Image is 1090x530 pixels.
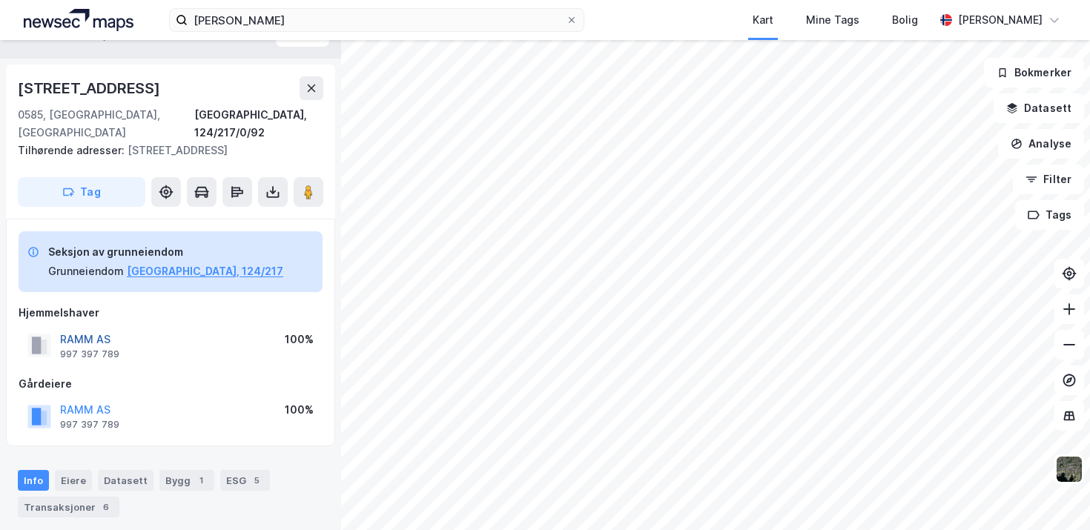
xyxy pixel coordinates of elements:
[249,473,264,488] div: 5
[48,262,124,280] div: Grunneiendom
[1015,200,1084,230] button: Tags
[98,470,153,491] div: Datasett
[285,331,314,348] div: 100%
[159,470,214,491] div: Bygg
[18,106,194,142] div: 0585, [GEOGRAPHIC_DATA], [GEOGRAPHIC_DATA]
[127,262,283,280] button: [GEOGRAPHIC_DATA], 124/217
[194,106,323,142] div: [GEOGRAPHIC_DATA], 124/217/0/92
[18,497,119,517] div: Transaksjoner
[984,58,1084,87] button: Bokmerker
[1016,459,1090,530] div: Kontrollprogram for chat
[19,304,323,322] div: Hjemmelshaver
[220,470,270,491] div: ESG
[55,470,92,491] div: Eiere
[958,11,1043,29] div: [PERSON_NAME]
[892,11,918,29] div: Bolig
[99,500,113,514] div: 6
[18,177,145,207] button: Tag
[48,243,283,261] div: Seksjon av grunneiendom
[18,142,311,159] div: [STREET_ADDRESS]
[1016,459,1090,530] iframe: Chat Widget
[1013,165,1084,194] button: Filter
[1055,455,1083,483] img: 9k=
[60,419,119,431] div: 997 397 789
[285,401,314,419] div: 100%
[188,9,566,31] input: Søk på adresse, matrikkel, gårdeiere, leietakere eller personer
[60,348,119,360] div: 997 397 789
[806,11,859,29] div: Mine Tags
[18,144,128,156] span: Tilhørende adresser:
[194,473,208,488] div: 1
[998,129,1084,159] button: Analyse
[753,11,773,29] div: Kart
[18,76,163,100] div: [STREET_ADDRESS]
[994,93,1084,123] button: Datasett
[19,375,323,393] div: Gårdeiere
[24,9,133,31] img: logo.a4113a55bc3d86da70a041830d287a7e.svg
[18,470,49,491] div: Info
